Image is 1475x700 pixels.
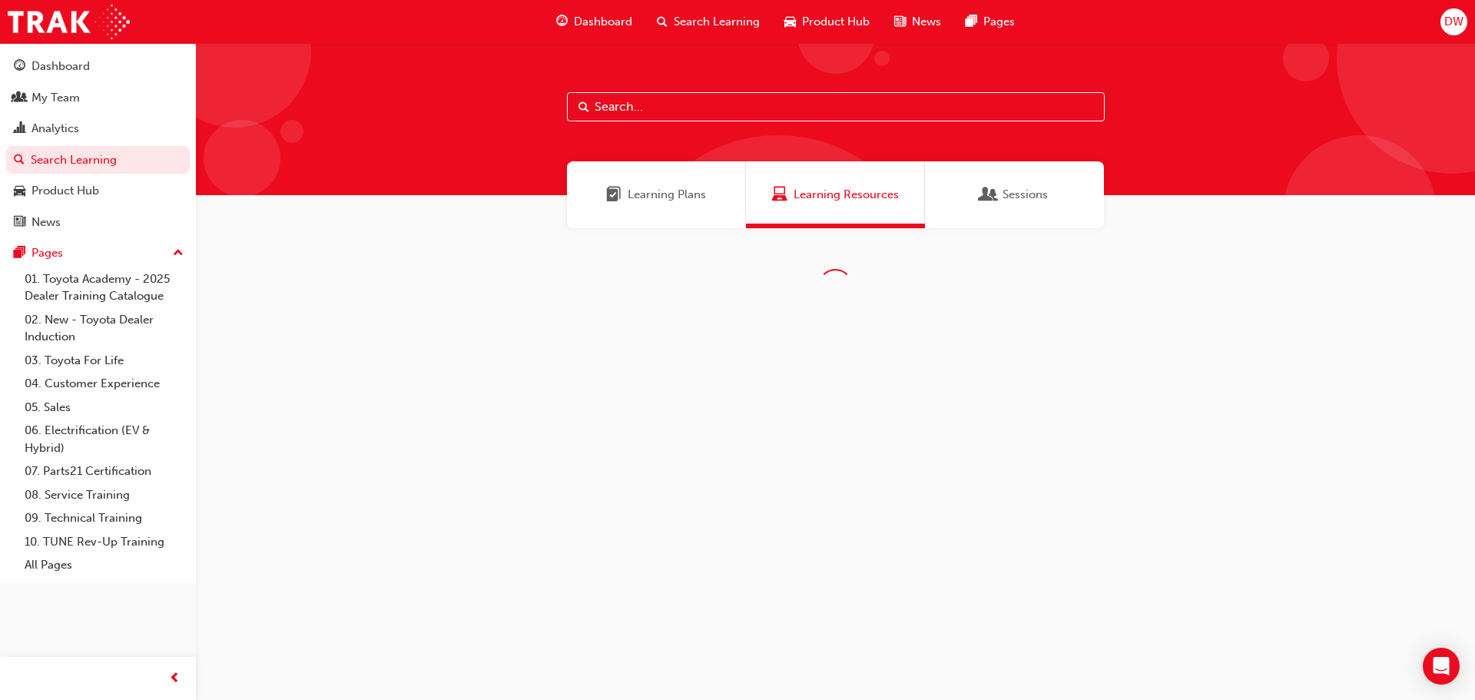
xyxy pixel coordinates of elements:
a: Search Learning [6,146,190,174]
a: 09. Technical Training [18,506,190,530]
span: News [912,13,941,31]
button: Pages [6,239,190,267]
a: guage-iconDashboard [544,6,645,38]
a: Learning ResourcesLearning Resources [746,161,925,228]
a: 04. Customer Experience [18,372,190,396]
a: news-iconNews [882,6,953,38]
a: 06. Electrification (EV & Hybrid) [18,419,190,459]
span: pages-icon [14,247,25,260]
button: DW [1440,8,1467,35]
a: Analytics [6,114,190,143]
span: people-icon [14,91,25,105]
span: Search Learning [674,13,760,31]
span: Search [578,98,589,116]
span: Learning Resources [772,186,787,204]
span: car-icon [784,12,796,32]
div: Analytics [31,120,79,138]
img: Trak [8,5,130,39]
a: pages-iconPages [953,6,1027,38]
span: search-icon [14,154,25,168]
a: All Pages [18,553,190,577]
a: My Team [6,84,190,112]
span: prev-icon [169,669,181,688]
span: chart-icon [14,122,25,136]
div: Open Intercom Messenger [1423,648,1460,685]
span: news-icon [894,12,906,32]
a: Dashboard [6,52,190,81]
div: News [31,214,61,231]
span: car-icon [14,184,25,198]
span: Sessions [981,186,996,204]
span: Learning Plans [606,186,621,204]
input: Search... [567,92,1105,121]
a: search-iconSearch Learning [645,6,772,38]
a: 05. Sales [18,396,190,420]
a: 01. Toyota Academy - 2025 Dealer Training Catalogue [18,267,190,308]
a: SessionsSessions [925,161,1104,228]
div: Pages [31,244,63,262]
span: Product Hub [802,13,870,31]
div: Dashboard [31,58,90,75]
span: Pages [983,13,1015,31]
span: Dashboard [574,13,632,31]
a: car-iconProduct Hub [772,6,882,38]
a: Learning PlansLearning Plans [567,161,746,228]
span: guage-icon [14,60,25,74]
div: Product Hub [31,182,99,200]
a: 10. TUNE Rev-Up Training [18,530,190,554]
span: search-icon [657,12,668,32]
span: Learning Resources [794,186,899,204]
a: 07. Parts21 Certification [18,459,190,483]
span: guage-icon [556,12,568,32]
span: Learning Plans [628,186,706,204]
a: 02. New - Toyota Dealer Induction [18,308,190,349]
div: My Team [31,89,80,107]
button: DashboardMy TeamAnalyticsSearch LearningProduct HubNews [6,49,190,239]
a: 03. Toyota For Life [18,349,190,373]
span: DW [1444,13,1463,31]
a: News [6,208,190,237]
span: up-icon [173,244,184,264]
span: pages-icon [966,12,977,32]
a: 08. Service Training [18,483,190,507]
span: Sessions [1003,186,1048,204]
a: Product Hub [6,177,190,205]
span: news-icon [14,216,25,230]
